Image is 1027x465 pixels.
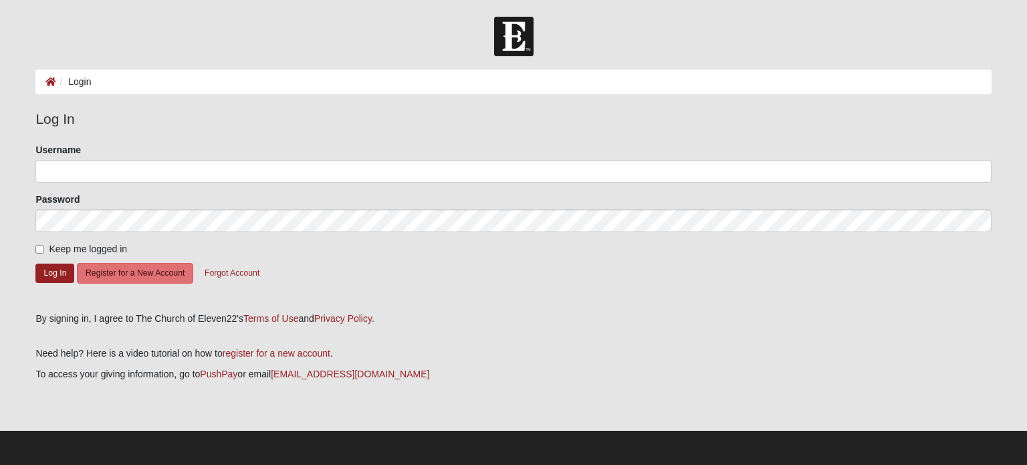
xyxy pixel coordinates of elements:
a: [EMAIL_ADDRESS][DOMAIN_NAME] [271,369,429,379]
img: Church of Eleven22 Logo [494,17,534,56]
span: Keep me logged in [49,244,127,254]
a: Terms of Use [243,313,298,324]
a: PushPay [200,369,237,379]
legend: Log In [35,108,991,130]
p: Need help? Here is a video tutorial on how to . [35,347,991,361]
input: Keep me logged in [35,245,44,254]
label: Password [35,193,80,206]
button: Forgot Account [196,263,268,284]
label: Username [35,143,81,157]
li: Login [56,75,91,89]
a: register for a new account [223,348,330,359]
a: Privacy Policy [314,313,372,324]
div: By signing in, I agree to The Church of Eleven22's and . [35,312,991,326]
button: Register for a New Account [77,263,193,284]
button: Log In [35,264,74,283]
p: To access your giving information, go to or email [35,367,991,381]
